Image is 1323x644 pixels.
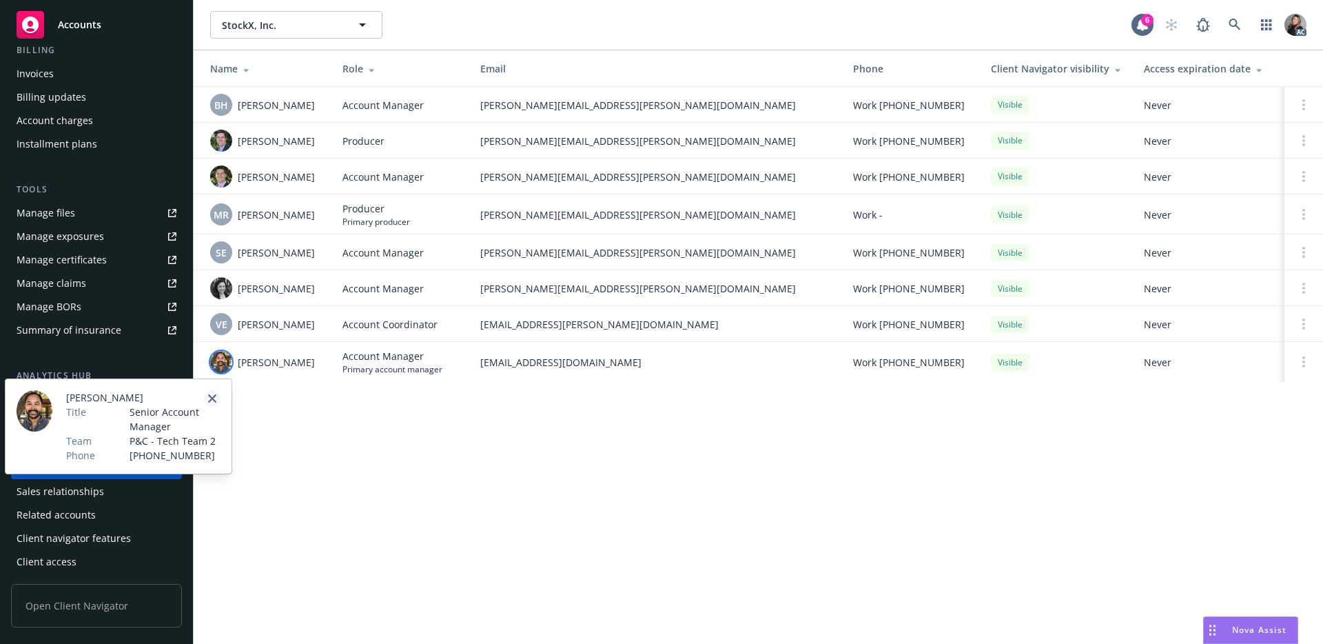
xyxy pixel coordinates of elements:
div: Manage BORs [17,296,81,318]
a: Manage files [11,202,182,224]
span: [PERSON_NAME][EMAIL_ADDRESS][PERSON_NAME][DOMAIN_NAME] [480,281,831,296]
div: Visible [991,354,1029,371]
div: Drag to move [1204,617,1221,643]
div: Billing updates [17,86,86,108]
span: Work [PHONE_NUMBER] [853,98,965,112]
span: Primary producer [342,216,410,228]
a: Summary of insurance [11,319,182,341]
div: Analytics hub [11,369,182,383]
span: Work [PHONE_NUMBER] [853,281,965,296]
a: Switch app [1253,11,1280,39]
span: Never [1144,245,1273,260]
span: Account Manager [342,245,424,260]
a: Invoices [11,63,182,85]
div: Client access [17,551,76,573]
div: Summary of insurance [17,319,121,341]
span: Account Manager [342,170,424,184]
span: [EMAIL_ADDRESS][DOMAIN_NAME] [480,355,831,370]
button: Nova Assist [1203,616,1298,644]
a: Manage certificates [11,249,182,271]
span: Account Manager [342,281,424,296]
span: [PERSON_NAME] [238,208,315,222]
span: Never [1144,134,1273,148]
span: Work [PHONE_NUMBER] [853,317,965,332]
span: Account Coordinator [342,317,438,332]
div: Visible [991,168,1029,185]
span: Work [PHONE_NUMBER] [853,134,965,148]
span: [PERSON_NAME] [238,281,315,296]
button: StockX, Inc. [210,11,382,39]
div: Invoices [17,63,54,85]
span: Never [1144,170,1273,184]
span: [PERSON_NAME] [238,98,315,112]
div: Billing [11,43,182,57]
span: Title [66,405,86,419]
div: 6 [1141,14,1153,26]
span: Team [66,434,92,448]
span: SE [216,245,227,260]
div: Installment plans [17,133,97,155]
div: Visible [991,316,1029,333]
div: Role [342,61,458,76]
a: Manage claims [11,272,182,294]
span: BH [214,98,228,112]
div: Sales relationships [17,481,104,503]
span: [PERSON_NAME] [238,317,315,332]
span: [EMAIL_ADDRESS][PERSON_NAME][DOMAIN_NAME] [480,317,831,332]
a: Related accounts [11,504,182,526]
span: Phone [66,448,95,463]
div: Visible [991,206,1029,223]
span: [PERSON_NAME] [238,355,315,370]
img: photo [210,277,232,299]
div: Client navigator features [17,527,131,550]
div: Tools [11,183,182,197]
span: Never [1144,208,1273,222]
span: Primary account manager [342,363,442,375]
span: MR [214,208,229,222]
span: [PERSON_NAME][EMAIL_ADDRESS][PERSON_NAME][DOMAIN_NAME] [480,134,831,148]
span: Never [1144,317,1273,332]
span: [PHONE_NUMBER] [130,448,220,463]
span: StockX, Inc. [222,18,341,32]
span: Nova Assist [1232,624,1286,636]
span: [PERSON_NAME] [238,170,315,184]
span: Producer [342,201,410,216]
a: Search [1221,11,1249,39]
div: Account charges [17,110,93,132]
span: VE [216,317,227,332]
a: Start snowing [1158,11,1185,39]
div: Visible [991,132,1029,149]
div: Visible [991,244,1029,261]
a: Account charges [11,110,182,132]
span: [PERSON_NAME][EMAIL_ADDRESS][PERSON_NAME][DOMAIN_NAME] [480,208,831,222]
span: Never [1144,355,1273,370]
img: employee photo [17,390,52,432]
a: Installment plans [11,133,182,155]
span: Accounts [58,19,101,30]
a: Billing updates [11,86,182,108]
a: Sales relationships [11,481,182,503]
span: Open Client Navigator [11,584,182,627]
div: Visible [991,96,1029,113]
div: Related accounts [17,504,96,526]
a: Accounts [11,6,182,44]
div: Access expiration date [1144,61,1273,76]
a: Report a Bug [1189,11,1217,39]
img: photo [210,130,232,152]
a: close [204,390,220,407]
span: [PERSON_NAME][EMAIL_ADDRESS][PERSON_NAME][DOMAIN_NAME] [480,98,831,112]
div: Name [210,61,320,76]
img: photo [210,351,232,373]
span: [PERSON_NAME] [238,134,315,148]
div: Visible [991,280,1029,297]
span: Account Manager [342,349,442,363]
div: Manage files [17,202,75,224]
div: Phone [853,61,969,76]
a: Manage exposures [11,225,182,248]
span: [PERSON_NAME][EMAIL_ADDRESS][PERSON_NAME][DOMAIN_NAME] [480,245,831,260]
span: [PERSON_NAME] [66,390,220,405]
span: Account Manager [342,98,424,112]
span: [PERSON_NAME] [238,245,315,260]
span: Senior Account Manager [130,405,220,434]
